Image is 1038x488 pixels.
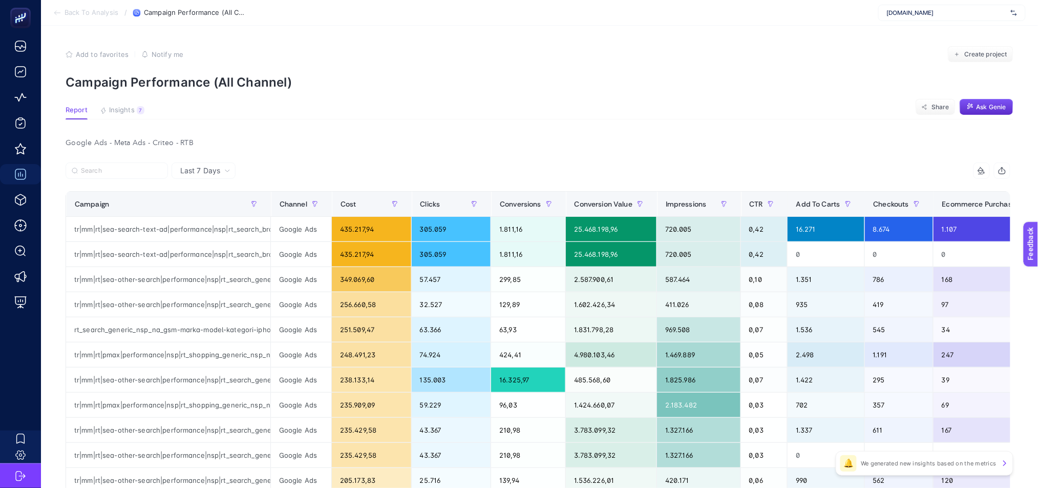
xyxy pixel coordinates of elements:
[657,317,740,342] div: 969.508
[332,418,411,442] div: 235.429,58
[788,267,864,292] div: 1.351
[412,443,491,467] div: 43.367
[574,200,632,208] span: Conversion Value
[741,342,787,367] div: 0,05
[332,242,411,267] div: 435.217,94
[865,418,933,442] div: 611
[271,292,331,317] div: Google Ads
[66,342,270,367] div: tr|mm|rt|pmax|performance|nsp|rt_shopping_generic_nsp_na_pmax-other-traffic|na|d2c|AOP|OSB0002K1G
[491,418,565,442] div: 210,98
[66,292,270,317] div: tr|mm|rt|sea-other-search|performance|nsp|rt_search_generic_nsp_na_dsa-other-hero-urunler|na|d2c|...
[960,99,1013,115] button: Ask Genie
[271,242,331,267] div: Google Ads
[942,200,1020,208] span: Ecommerce Purchases
[491,393,565,417] div: 96,03
[840,455,857,472] div: 🔔
[499,200,541,208] span: Conversions
[887,9,1007,17] span: [DOMAIN_NAME]
[566,393,656,417] div: 1.424.660,07
[566,267,656,292] div: 2.587.900,61
[491,217,565,241] div: 1.811,16
[491,292,565,317] div: 129,89
[741,418,787,442] div: 0,03
[332,217,411,241] div: 435.217,94
[271,317,331,342] div: Google Ads
[749,200,762,208] span: CTR
[57,136,1019,150] div: Google Ads - Meta Ads - Criteo - RTB
[412,292,491,317] div: 32.527
[124,8,127,16] span: /
[66,317,270,342] div: rt_search_generic_nsp_na_gsm-marka-model-kategori-iphone-17
[279,200,307,208] span: Channel
[66,418,270,442] div: tr|mm|rt|sea-other-search|performance|nsp|rt_search_generic_nsp_na_dsa-other-max-conv-value-feed|...
[865,368,933,392] div: 295
[865,267,933,292] div: 786
[412,242,491,267] div: 305.059
[741,267,787,292] div: 0,10
[566,292,656,317] div: 1.602.426,34
[931,103,949,111] span: Share
[66,267,270,292] div: tr|mm|rt|sea-other-search|performance|nsp|rt_search_generic_nsp_na_dsa-other-top-seller-max-conv-...
[788,342,864,367] div: 2.498
[566,242,656,267] div: 25.468.198,96
[332,443,411,467] div: 235.429,58
[788,368,864,392] div: 1.422
[412,418,491,442] div: 43.367
[76,50,129,58] span: Add to favorites
[566,418,656,442] div: 3.783.099,32
[66,50,129,58] button: Add to favorites
[332,292,411,317] div: 256.660,58
[657,443,740,467] div: 1.327.166
[788,217,864,241] div: 16.271
[657,217,740,241] div: 720.005
[788,418,864,442] div: 1.337
[741,368,787,392] div: 0,07
[412,317,491,342] div: 63.366
[66,242,270,267] div: tr|mm|rt|sea-search-text-ad|performance|nsp|rt_search_brand_nsp_na_pure-exact|na|d2c|Search-Brand...
[916,99,956,115] button: Share
[152,50,183,58] span: Notify me
[137,106,144,114] div: 7
[66,393,270,417] div: tr|mm|rt|pmax|performance|nsp|rt_shopping_generic_nsp_na_pmax-other-top-seller|na|d2c|AOP|OSB0002JUP
[412,393,491,417] div: 59.229
[412,368,491,392] div: 135.003
[657,292,740,317] div: 411.026
[865,317,933,342] div: 545
[948,46,1013,63] button: Create project
[332,393,411,417] div: 235.909,09
[491,443,565,467] div: 210,98
[865,342,933,367] div: 1.191
[271,267,331,292] div: Google Ads
[491,368,565,392] div: 16.325,97
[144,9,246,17] span: Campaign Performance (All Channel)
[180,166,220,176] span: Last 7 Days
[491,242,565,267] div: 1.811,16
[566,368,656,392] div: 485.568,60
[332,267,411,292] div: 349.069,60
[865,443,933,467] div: 0
[566,443,656,467] div: 3.783.099,32
[873,200,908,208] span: Checkouts
[657,393,740,417] div: 2.183.482
[491,317,565,342] div: 63,93
[657,342,740,367] div: 1.469.889
[566,342,656,367] div: 4.980.103,46
[657,368,740,392] div: 1.825.986
[66,106,88,114] span: Report
[741,242,787,267] div: 0,42
[566,217,656,241] div: 25.468.198,96
[66,75,1013,90] p: Campaign Performance (All Channel)
[657,242,740,267] div: 720.005
[271,393,331,417] div: Google Ads
[741,393,787,417] div: 0,03
[788,317,864,342] div: 1.536
[865,393,933,417] div: 357
[491,267,565,292] div: 299,85
[271,217,331,241] div: Google Ads
[332,342,411,367] div: 248.491,23
[1011,8,1017,18] img: svg%3e
[6,3,39,11] span: Feedback
[271,418,331,442] div: Google Ads
[865,292,933,317] div: 419
[657,267,740,292] div: 587.464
